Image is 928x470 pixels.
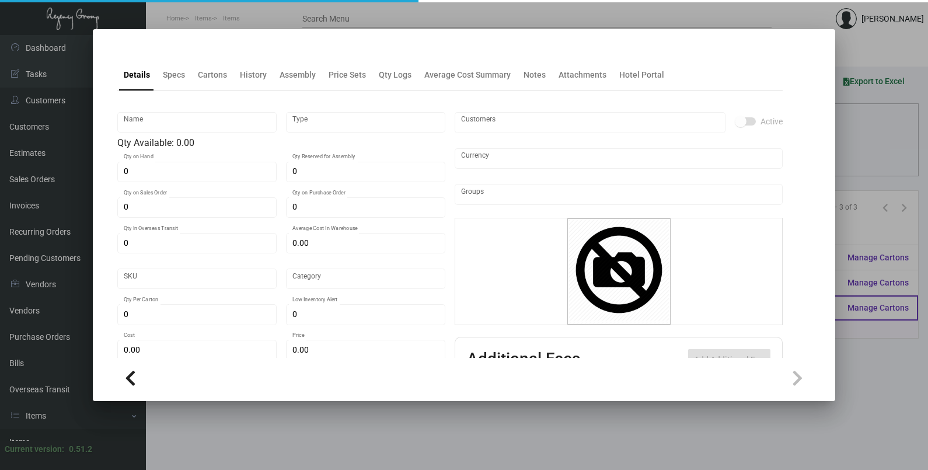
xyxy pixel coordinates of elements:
div: Notes [524,69,546,81]
div: Attachments [559,69,606,81]
input: Add new.. [461,118,720,127]
div: Details [124,69,150,81]
input: Add new.. [461,190,777,199]
div: Average Cost Summary [424,69,511,81]
div: Cartons [198,69,227,81]
div: Qty Logs [379,69,411,81]
span: Active [760,114,783,128]
div: 0.51.2 [69,443,92,455]
button: Add Additional Fee [688,349,770,370]
h2: Additional Fees [467,349,580,370]
div: Hotel Portal [619,69,664,81]
div: History [240,69,267,81]
div: Current version: [5,443,64,455]
span: Add Additional Fee [694,355,765,364]
div: Qty Available: 0.00 [117,136,445,150]
div: Specs [163,69,185,81]
div: Assembly [280,69,316,81]
div: Price Sets [329,69,366,81]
